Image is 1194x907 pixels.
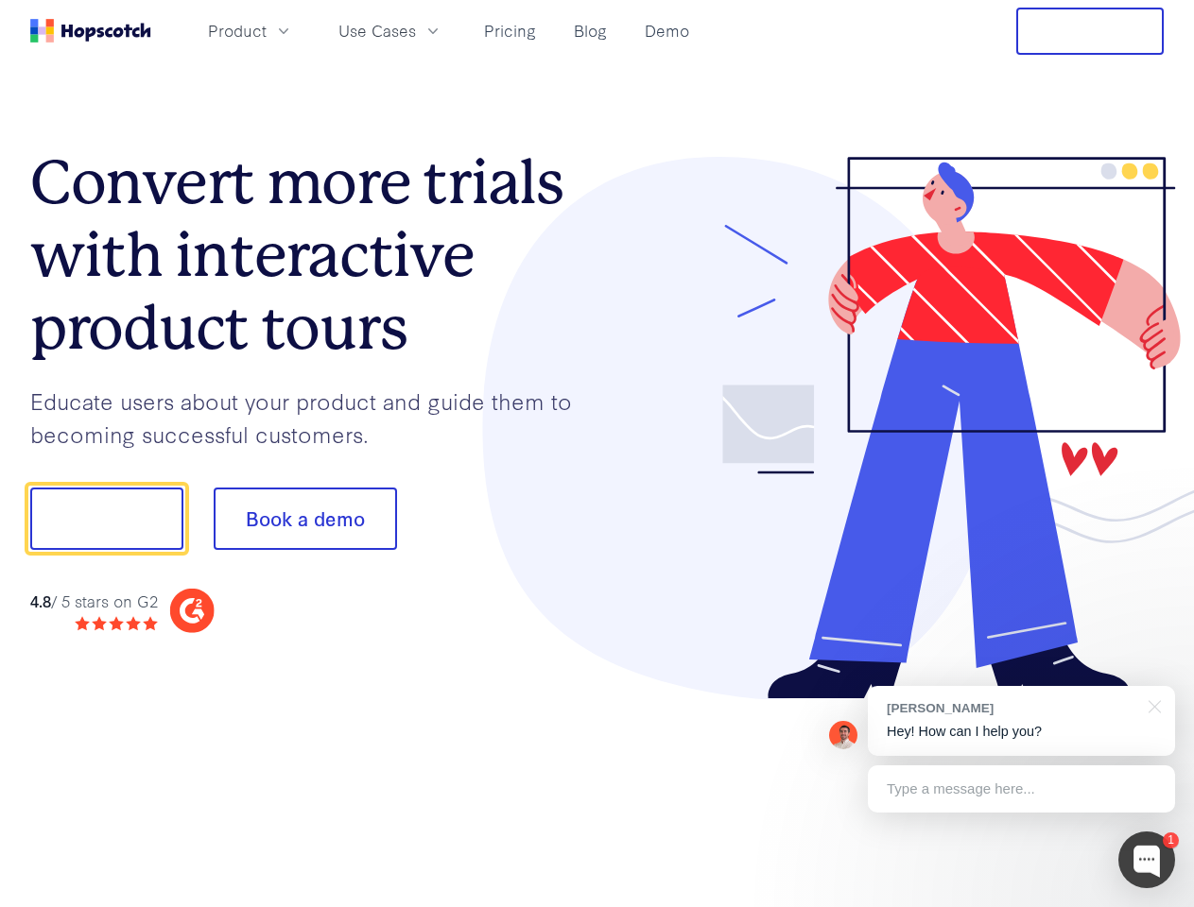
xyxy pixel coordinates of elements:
span: Use Cases [338,19,416,43]
p: Educate users about your product and guide them to becoming successful customers. [30,385,597,450]
button: Product [197,15,304,46]
button: Show me! [30,488,183,550]
img: Mark Spera [829,721,857,749]
a: Home [30,19,151,43]
a: Demo [637,15,697,46]
strong: 4.8 [30,590,51,611]
p: Hey! How can I help you? [887,722,1156,742]
button: Book a demo [214,488,397,550]
button: Free Trial [1016,8,1164,55]
button: Use Cases [327,15,454,46]
div: Type a message here... [868,765,1175,813]
span: Product [208,19,267,43]
a: Pricing [476,15,544,46]
h1: Convert more trials with interactive product tours [30,146,597,364]
div: / 5 stars on G2 [30,590,158,613]
div: [PERSON_NAME] [887,699,1137,717]
a: Blog [566,15,614,46]
div: 1 [1163,832,1179,848]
